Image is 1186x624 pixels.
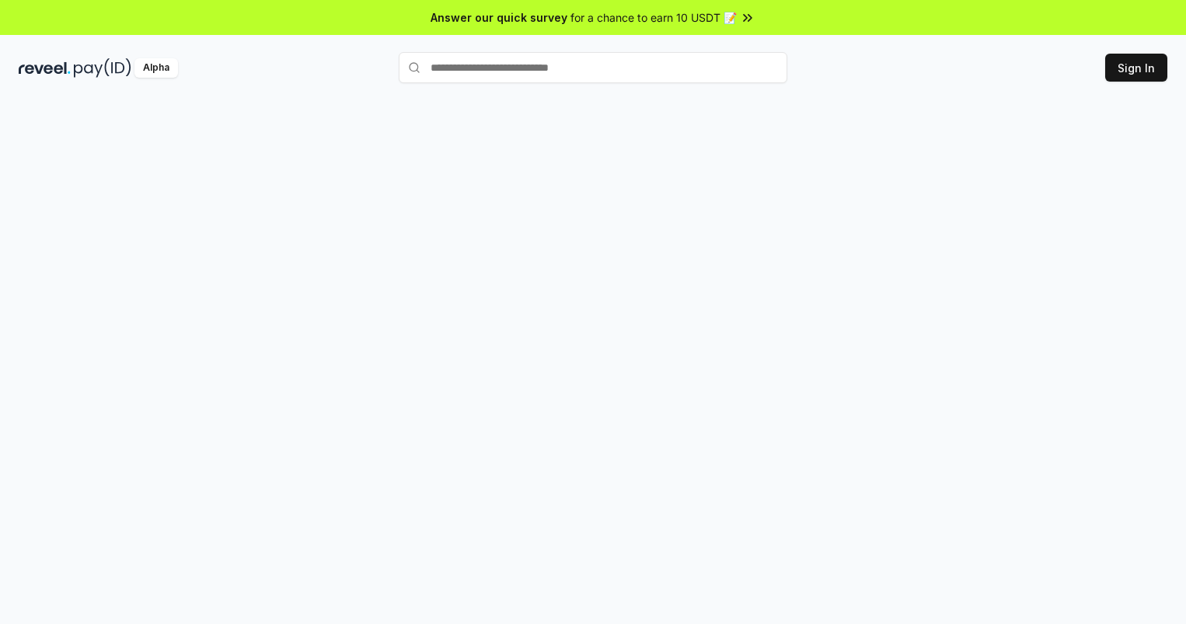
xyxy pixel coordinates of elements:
span: Answer our quick survey [431,9,567,26]
button: Sign In [1105,54,1167,82]
span: for a chance to earn 10 USDT 📝 [570,9,737,26]
img: pay_id [74,58,131,78]
div: Alpha [134,58,178,78]
img: reveel_dark [19,58,71,78]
